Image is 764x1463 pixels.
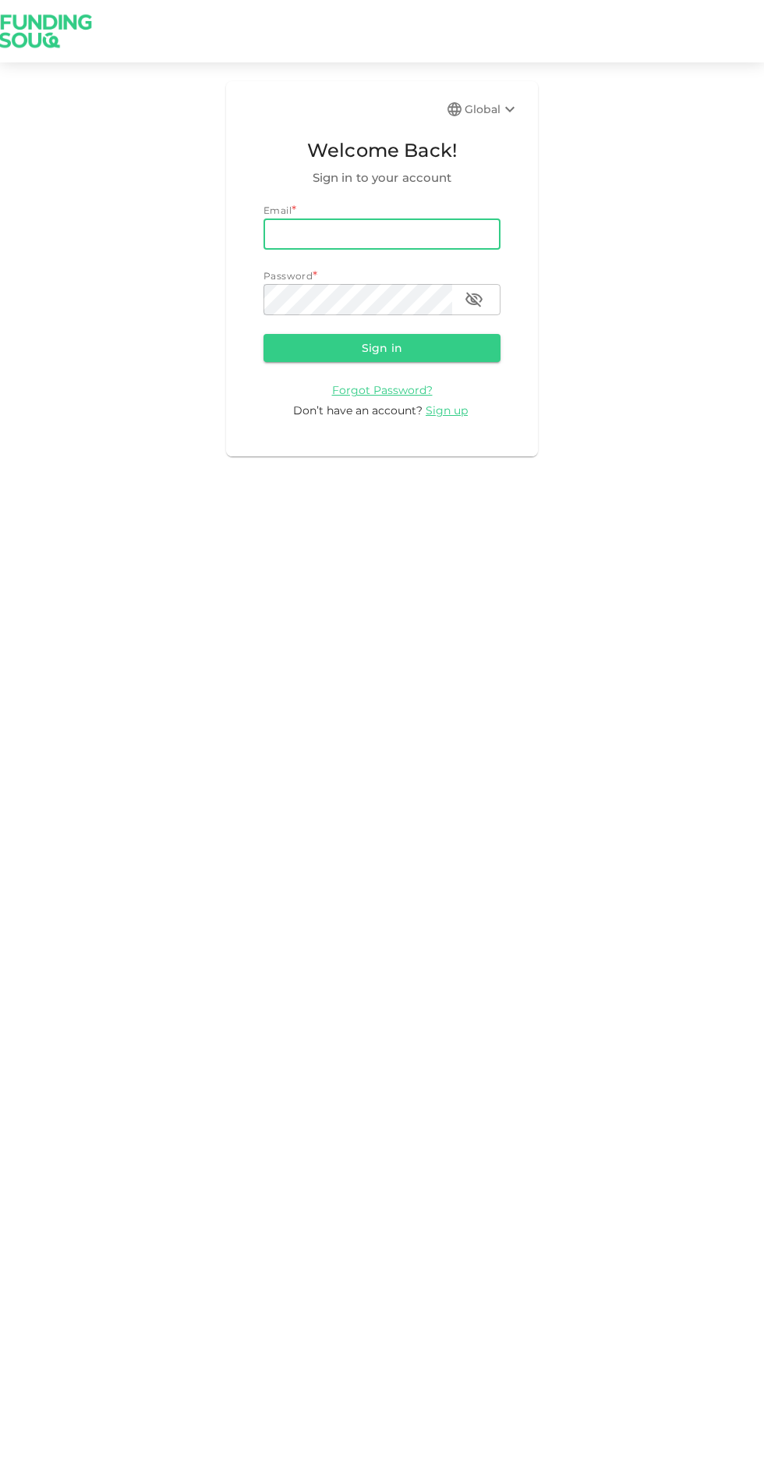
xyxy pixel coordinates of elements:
span: Sign up [426,403,468,417]
input: password [264,284,452,315]
a: Forgot Password? [332,382,433,397]
span: Password [264,270,313,282]
span: Don’t have an account? [293,403,423,417]
span: Email [264,204,292,216]
div: Global [465,100,519,119]
button: Sign in [264,334,500,362]
span: Forgot Password? [332,383,433,397]
input: email [264,218,500,250]
span: Welcome Back! [264,136,500,165]
span: Sign in to your account [264,169,500,187]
